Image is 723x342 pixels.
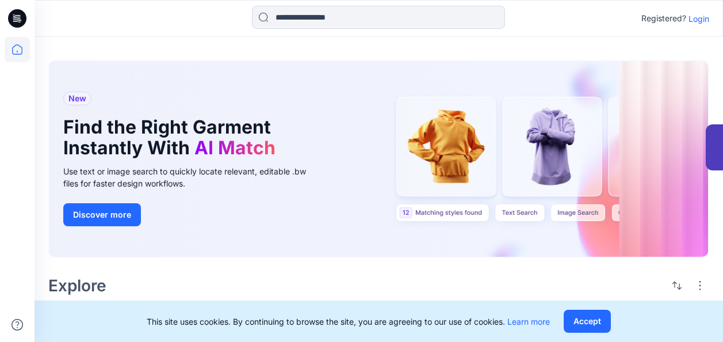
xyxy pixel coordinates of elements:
span: AI Match [194,136,276,159]
button: Accept [564,310,611,333]
h2: Explore [48,276,106,295]
p: Registered? [641,12,686,25]
h1: Find the Right Garment Instantly With [63,117,305,158]
span: New [68,92,86,105]
a: Learn more [507,317,550,326]
p: This site uses cookies. By continuing to browse the site, you are agreeing to our use of cookies. [147,316,550,328]
div: Use text or image search to quickly locate relevant, editable .bw files for faster design workflows. [63,165,322,189]
button: Discover more [63,203,141,226]
p: Login [688,13,709,25]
